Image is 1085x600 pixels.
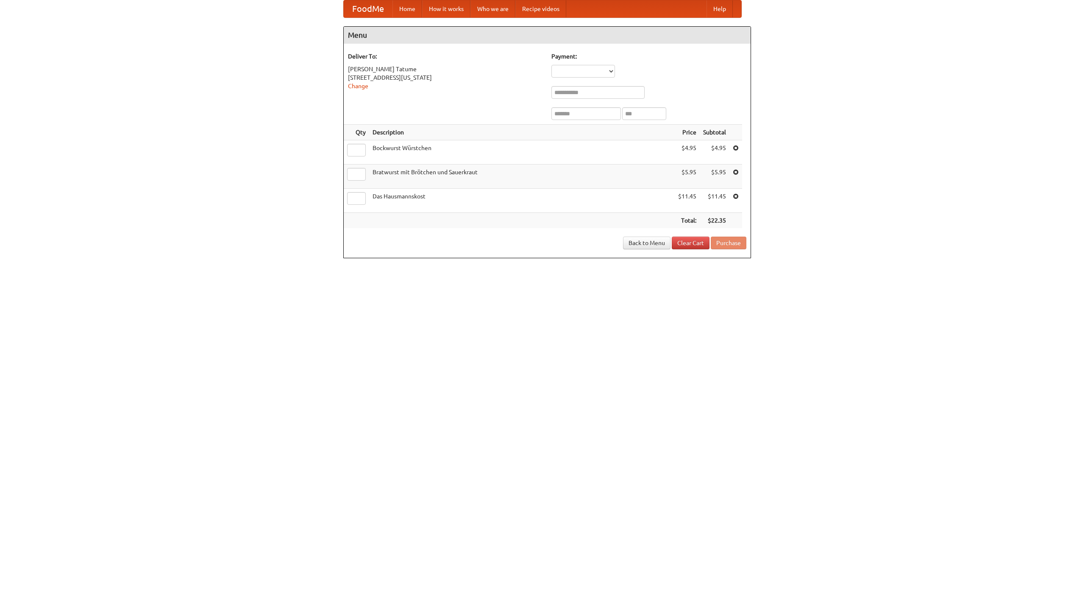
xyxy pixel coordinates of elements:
[623,237,670,249] a: Back to Menu
[515,0,566,17] a: Recipe videos
[392,0,422,17] a: Home
[700,140,729,165] td: $4.95
[700,213,729,229] th: $22.35
[348,73,543,82] div: [STREET_ADDRESS][US_STATE]
[369,165,675,189] td: Bratwurst mit Brötchen und Sauerkraut
[675,189,700,213] td: $11.45
[369,140,675,165] td: Bockwurst Würstchen
[675,213,700,229] th: Total:
[348,52,543,61] h5: Deliver To:
[700,165,729,189] td: $5.95
[344,125,369,140] th: Qty
[348,65,543,73] div: [PERSON_NAME] Tatume
[369,125,675,140] th: Description
[344,27,751,44] h4: Menu
[470,0,515,17] a: Who we are
[707,0,733,17] a: Help
[711,237,746,249] button: Purchase
[369,189,675,213] td: Das Hausmannskost
[344,0,392,17] a: FoodMe
[675,140,700,165] td: $4.95
[675,165,700,189] td: $5.95
[675,125,700,140] th: Price
[700,189,729,213] td: $11.45
[422,0,470,17] a: How it works
[672,237,709,249] a: Clear Cart
[551,52,746,61] h5: Payment:
[348,83,368,89] a: Change
[700,125,729,140] th: Subtotal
